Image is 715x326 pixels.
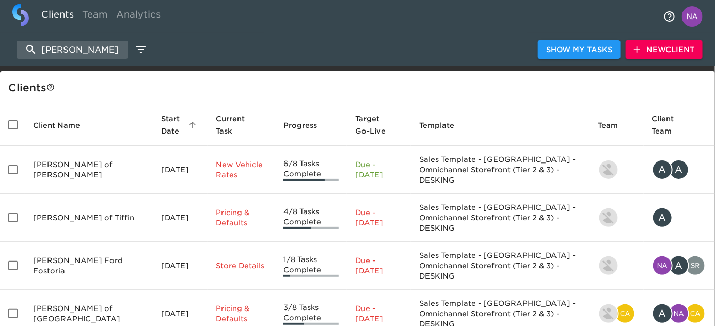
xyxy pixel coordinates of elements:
[652,207,707,228] div: amanda.crookshanks@drivereineke.com
[598,303,635,324] div: kevin.lo@roadster.com, catherine.manisharaj@cdk.com
[25,146,153,194] td: [PERSON_NAME] of [PERSON_NAME]
[283,119,330,132] span: Progress
[275,146,347,194] td: 6/8 Tasks Complete
[616,304,634,323] img: catherine.manisharaj@cdk.com
[546,43,612,56] span: Show My Tasks
[355,159,403,180] p: Due - [DATE]
[25,194,153,242] td: [PERSON_NAME] of Tiffin
[599,256,618,275] img: kevin.lo@roadster.com
[153,242,208,290] td: [DATE]
[355,255,403,276] p: Due - [DATE]
[8,79,711,96] div: Client s
[153,146,208,194] td: [DATE]
[598,159,635,180] div: kevin.lo@roadster.com
[538,40,621,59] button: Show My Tasks
[355,207,403,228] p: Due - [DATE]
[411,242,590,290] td: Sales Template - [GEOGRAPHIC_DATA] - Omnichannel Storefront (Tier 2 & 3) - DESKING
[670,304,688,323] img: naresh.bodla@cdk.com
[112,4,165,29] a: Analytics
[652,159,707,180] div: alex.reineke@drivereineke.com, amanda.crookshanks@drivereineke.com
[598,255,635,276] div: kevin.lo@roadster.com
[12,4,29,26] img: logo
[686,304,705,323] img: catherine.manisharaj@cdk.com
[652,303,707,324] div: amanda.crookshanks@drivereineke.com, naresh.bodla@cdk.com, catherine.manisharaj@cdk.com
[652,207,673,228] div: A
[17,41,128,59] input: search
[682,6,703,27] img: Profile
[355,303,403,324] p: Due - [DATE]
[216,159,267,180] p: New Vehicle Rates
[634,43,694,56] span: New Client
[355,112,403,137] span: Target Go-Live
[669,255,689,276] div: A
[355,112,389,137] span: Calculated based on the start date and the duration of all Tasks contained in this Hub.
[657,4,682,29] button: notifications
[652,255,707,276] div: naresh.bodla@cdk.com, amanda.crookshanks@drivereineke.com, Srihetha.Malgani@cdk.com
[599,304,618,323] img: kevin.lo@roadster.com
[419,119,468,132] span: Template
[216,112,267,137] span: Current Task
[626,40,703,59] button: NewClient
[33,119,93,132] span: Client Name
[652,159,673,180] div: A
[686,256,705,275] img: Srihetha.Malgani@cdk.com
[153,194,208,242] td: [DATE]
[653,256,672,275] img: naresh.bodla@cdk.com
[216,260,267,271] p: Store Details
[599,208,618,227] img: kevin.lo@roadster.com
[599,160,618,179] img: kevin.lo@roadster.com
[46,83,55,91] svg: This is a list of all of your clients and clients shared with you
[411,146,590,194] td: Sales Template - [GEOGRAPHIC_DATA] - Omnichannel Storefront (Tier 2 & 3) - DESKING
[37,4,78,29] a: Clients
[598,119,632,132] span: Team
[275,194,347,242] td: 4/8 Tasks Complete
[275,242,347,290] td: 1/8 Tasks Complete
[652,303,673,324] div: A
[216,112,253,137] span: This is the next Task in this Hub that should be completed
[669,159,689,180] div: A
[25,242,153,290] td: [PERSON_NAME] Ford Fostoria
[162,112,200,137] span: Start Date
[652,112,707,137] span: Client Team
[598,207,635,228] div: kevin.lo@roadster.com
[216,303,267,324] p: Pricing & Defaults
[216,207,267,228] p: Pricing & Defaults
[132,41,150,58] button: edit
[78,4,112,29] a: Team
[411,194,590,242] td: Sales Template - [GEOGRAPHIC_DATA] - Omnichannel Storefront (Tier 2 & 3) - DESKING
